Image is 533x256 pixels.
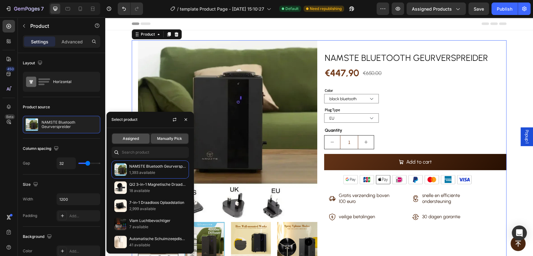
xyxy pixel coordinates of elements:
[42,120,97,129] p: NAMSTE Bluetooth Geurverspreider
[23,180,39,189] div: Size
[285,6,299,12] span: Default
[105,17,533,256] iframe: Design area
[474,6,484,12] span: Save
[41,5,44,12] p: 7
[234,175,287,187] p: Gratis verzending boven 100 euro
[412,6,452,12] span: Assigned Products
[129,218,186,224] p: Vlam Luchtbevochtiger
[235,154,369,170] img: gempages_586017887307760475-624274c6-7ec7-4906-b3fb-4128a9c3b7d9.png
[180,6,264,12] span: template Product Page - [DATE] 15:10:27
[129,181,186,188] p: Qi2 3-in-1 Magnetische Draadloze
[57,194,100,205] input: Auto
[219,136,401,153] button: Add to cart
[129,236,186,242] p: Automatische Schuimzeepdispenser
[111,147,189,158] input: Search in Settings & Advanced
[219,47,254,65] div: €447,90
[118,2,143,15] div: Undo/Redo
[129,170,186,176] p: 1,393 available
[491,2,518,15] button: Publish
[219,108,401,117] div: Quantity
[418,112,425,126] span: Popup 1
[257,52,277,60] div: €650,00
[111,117,137,122] div: Select product
[31,38,48,45] p: Settings
[157,136,182,141] span: Manually Pick
[114,218,127,230] img: collections
[219,118,235,131] button: decrement
[26,118,38,131] img: product feature img
[512,225,527,240] div: Open Intercom Messenger
[114,199,127,212] img: collections
[23,213,37,219] div: Padding
[69,213,99,219] div: Add...
[235,118,253,131] input: quantity
[317,196,355,203] p: 30 dagen garantie
[219,89,235,96] legend: Plug Type
[129,224,186,230] p: 7 available
[62,38,83,45] p: Advanced
[310,6,342,12] span: Need republishing
[34,14,51,20] div: Product
[301,140,327,149] div: Add to cart
[23,248,32,254] div: Color
[69,249,99,254] div: Add...
[253,118,269,131] button: increment
[129,206,186,212] p: 2,999 available
[123,136,139,141] span: Assigned
[129,199,186,206] p: 7-in-1 Draadloos Oplaadstation
[129,188,186,194] p: 18 available
[497,6,512,12] div: Publish
[129,163,186,170] p: NAMSTE Bluetooth Geurverspreider
[53,75,91,89] div: Horizontal
[114,163,127,176] img: collections
[57,158,76,169] input: Auto
[317,175,370,187] p: snelle en efficiënte ondersteuning
[2,2,47,15] button: 7
[407,2,466,15] button: Assigned Products
[234,196,270,203] p: veilige betalingen
[219,70,228,76] legend: Color
[23,104,50,110] div: Product source
[468,2,489,15] button: Save
[23,160,30,166] div: Gap
[129,242,186,248] p: 41 available
[5,114,15,119] div: Beta
[177,6,179,12] span: /
[6,66,15,71] div: 450
[114,236,127,248] img: collections
[23,59,44,67] div: Layout
[219,34,401,47] h2: NAMSTE Bluetooth Geurverspreider
[30,22,83,30] p: Product
[23,145,60,153] div: Column spacing
[114,181,127,194] img: collections
[23,196,33,202] div: Width
[23,233,53,241] div: Background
